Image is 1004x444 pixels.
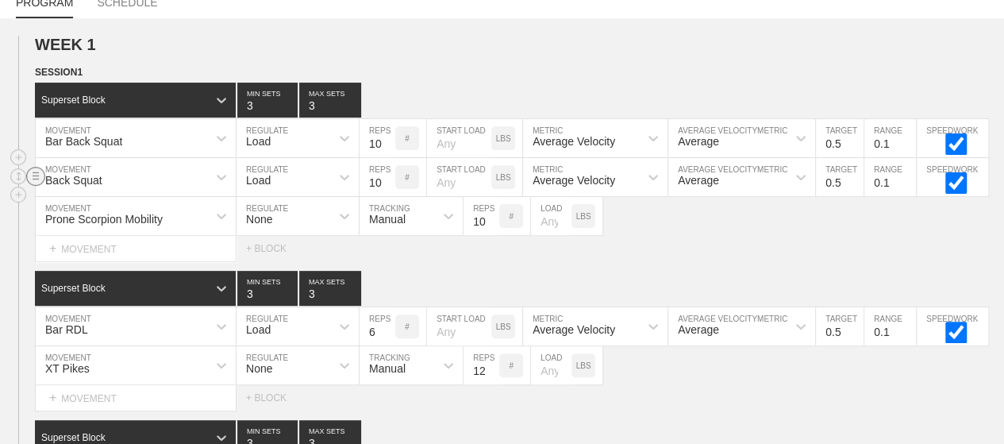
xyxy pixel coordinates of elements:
[405,173,410,182] p: #
[509,212,514,221] p: #
[369,213,406,226] div: Manual
[41,283,106,294] div: Superset Block
[246,392,302,403] div: + BLOCK
[405,322,410,331] p: #
[246,323,271,336] div: Load
[533,135,615,148] div: Average Velocity
[678,174,719,187] div: Average
[496,173,511,182] p: LBS
[299,271,361,306] input: None
[678,135,719,148] div: Average
[45,135,122,148] div: Bar Back Squat
[576,212,591,221] p: LBS
[45,362,90,375] div: XT Pikes
[427,307,491,346] input: Any
[531,346,571,384] input: Any
[405,134,410,143] p: #
[45,323,88,336] div: Bar RDL
[369,362,406,375] div: Manual
[246,135,271,148] div: Load
[246,174,271,187] div: Load
[496,322,511,331] p: LBS
[299,83,361,118] input: None
[496,134,511,143] p: LBS
[41,432,106,443] div: Superset Block
[49,241,56,255] span: +
[531,197,571,235] input: Any
[35,67,83,78] span: SESSION 1
[45,213,163,226] div: Prone Scorpion Mobility
[35,36,96,53] span: WEEK 1
[246,243,302,254] div: + BLOCK
[678,323,719,336] div: Average
[246,213,272,226] div: None
[246,362,272,375] div: None
[576,361,591,370] p: LBS
[45,174,102,187] div: Back Squat
[427,119,491,157] input: Any
[533,323,615,336] div: Average Velocity
[35,236,237,262] div: MOVEMENT
[509,361,514,370] p: #
[35,385,237,411] div: MOVEMENT
[427,158,491,196] input: Any
[718,260,1004,444] iframe: Chat Widget
[533,174,615,187] div: Average Velocity
[49,391,56,404] span: +
[41,95,106,106] div: Superset Block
